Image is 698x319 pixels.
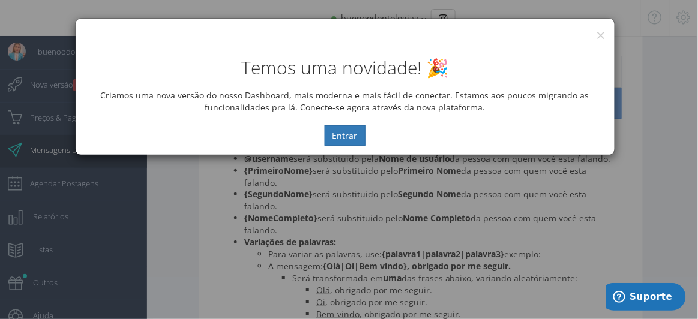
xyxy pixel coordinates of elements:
h2: Temos uma novidade! 🎉 [85,58,606,77]
iframe: Abre um widget para que você possa encontrar mais informações [606,283,686,313]
button: Entrar [325,125,366,146]
button: × [597,27,606,43]
p: Criamos uma nova versão do nosso Dashboard, mais moderna e mais fácil de conectar. Estamos aos po... [85,89,606,113]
